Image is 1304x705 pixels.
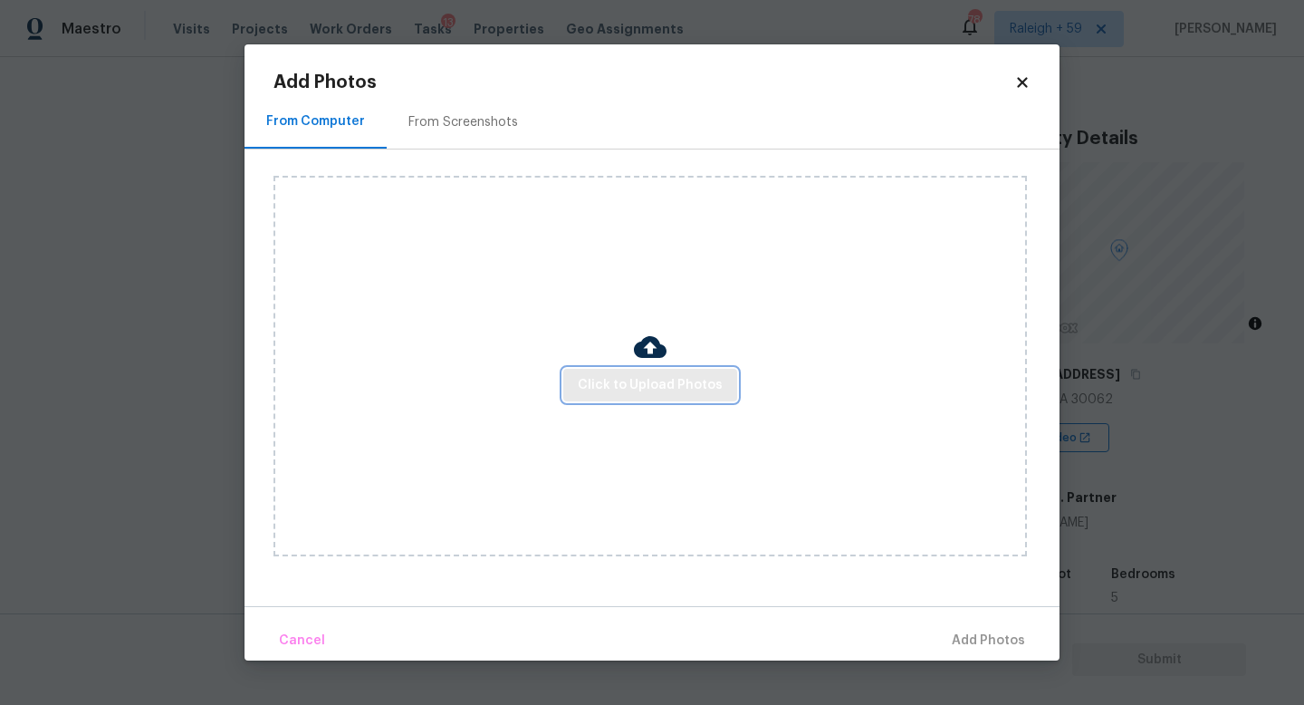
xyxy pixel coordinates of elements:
[578,374,723,397] span: Click to Upload Photos
[272,622,332,661] button: Cancel
[634,331,666,363] img: Cloud Upload Icon
[273,73,1014,92] h2: Add Photos
[266,112,365,130] div: From Computer
[408,113,518,131] div: From Screenshots
[563,369,737,402] button: Click to Upload Photos
[279,630,325,652] span: Cancel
